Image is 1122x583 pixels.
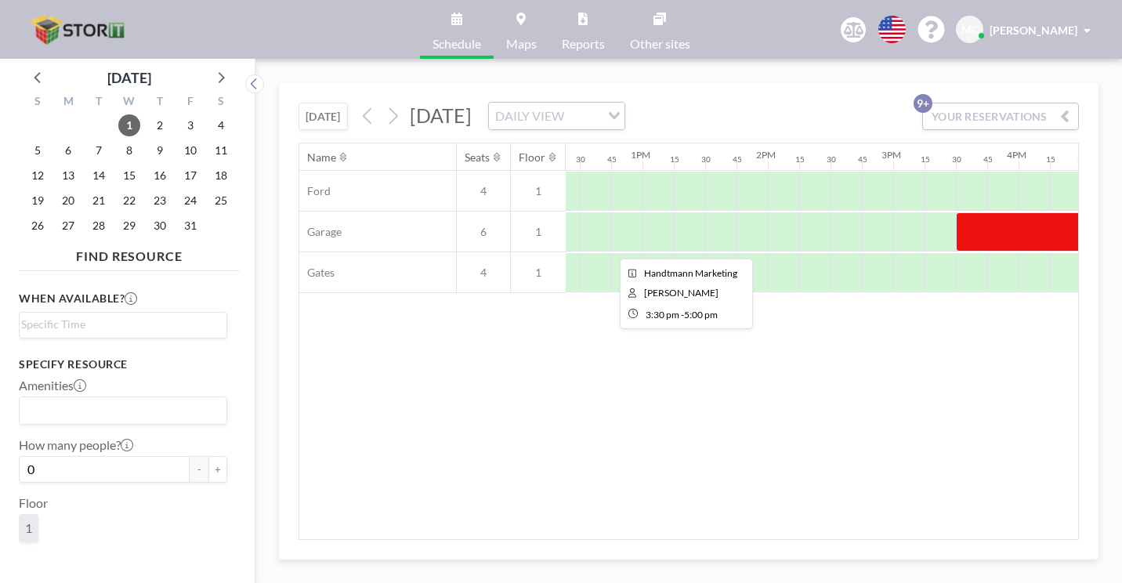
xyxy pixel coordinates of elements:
[952,154,961,165] div: 30
[299,103,348,130] button: [DATE]
[733,154,742,165] div: 45
[118,114,140,136] span: Wednesday, October 1, 2025
[19,378,86,393] label: Amenities
[149,165,171,186] span: Thursday, October 16, 2025
[149,190,171,212] span: Thursday, October 23, 2025
[881,149,901,161] div: 3PM
[179,139,201,161] span: Friday, October 10, 2025
[190,456,208,483] button: -
[644,287,718,299] span: Monica Carrillo
[144,92,175,113] div: T
[457,184,510,198] span: 4
[433,38,481,50] span: Schedule
[492,106,567,126] span: DAILY VIEW
[149,114,171,136] span: Thursday, October 2, 2025
[210,165,232,186] span: Saturday, October 18, 2025
[631,149,650,161] div: 1PM
[210,139,232,161] span: Saturday, October 11, 2025
[511,184,566,198] span: 1
[118,215,140,237] span: Wednesday, October 29, 2025
[20,313,226,336] div: Search for option
[25,520,32,535] span: 1
[19,242,240,264] h4: FIND RESOURCE
[921,154,930,165] div: 15
[25,14,133,45] img: organization-logo
[19,357,227,371] h3: Specify resource
[179,215,201,237] span: Friday, October 31, 2025
[569,106,599,126] input: Search for option
[1046,154,1055,165] div: 15
[506,38,537,50] span: Maps
[858,154,867,165] div: 45
[118,139,140,161] span: Wednesday, October 8, 2025
[118,165,140,186] span: Wednesday, October 15, 2025
[179,165,201,186] span: Friday, October 17, 2025
[646,309,679,320] span: 3:30 PM
[410,103,472,127] span: [DATE]
[1077,154,1087,165] div: 30
[53,92,84,113] div: M
[19,495,48,511] label: Floor
[118,190,140,212] span: Wednesday, October 22, 2025
[576,154,585,165] div: 30
[179,190,201,212] span: Friday, October 24, 2025
[644,267,737,279] span: Handtmann Marketing
[149,139,171,161] span: Thursday, October 9, 2025
[27,139,49,161] span: Sunday, October 5, 2025
[701,154,711,165] div: 30
[21,316,218,333] input: Search for option
[827,154,836,165] div: 30
[19,437,133,453] label: How many people?
[149,215,171,237] span: Thursday, October 30, 2025
[299,266,335,280] span: Gates
[299,184,331,198] span: Ford
[88,215,110,237] span: Tuesday, October 28, 2025
[961,23,979,37] span: MC
[27,215,49,237] span: Sunday, October 26, 2025
[465,150,490,165] div: Seats
[27,165,49,186] span: Sunday, October 12, 2025
[57,215,79,237] span: Monday, October 27, 2025
[20,397,226,424] div: Search for option
[179,114,201,136] span: Friday, October 3, 2025
[307,150,336,165] div: Name
[84,92,114,113] div: T
[88,139,110,161] span: Tuesday, October 7, 2025
[57,139,79,161] span: Monday, October 6, 2025
[457,225,510,239] span: 6
[210,190,232,212] span: Saturday, October 25, 2025
[990,24,1077,37] span: [PERSON_NAME]
[299,225,342,239] span: Garage
[57,190,79,212] span: Monday, October 20, 2025
[23,92,53,113] div: S
[756,149,776,161] div: 2PM
[457,266,510,280] span: 4
[175,92,205,113] div: F
[562,38,605,50] span: Reports
[670,154,679,165] div: 15
[922,103,1079,130] button: YOUR RESERVATIONS9+
[27,190,49,212] span: Sunday, October 19, 2025
[57,165,79,186] span: Monday, October 13, 2025
[684,309,718,320] span: 5:00 PM
[511,266,566,280] span: 1
[519,150,545,165] div: Floor
[795,154,805,165] div: 15
[630,38,690,50] span: Other sites
[914,94,932,113] p: 9+
[1007,149,1026,161] div: 4PM
[489,103,624,129] div: Search for option
[210,114,232,136] span: Saturday, October 4, 2025
[208,456,227,483] button: +
[205,92,236,113] div: S
[983,154,993,165] div: 45
[607,154,617,165] div: 45
[511,225,566,239] span: 1
[114,92,145,113] div: W
[681,309,684,320] span: -
[88,190,110,212] span: Tuesday, October 21, 2025
[21,400,218,421] input: Search for option
[107,67,151,89] div: [DATE]
[88,165,110,186] span: Tuesday, October 14, 2025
